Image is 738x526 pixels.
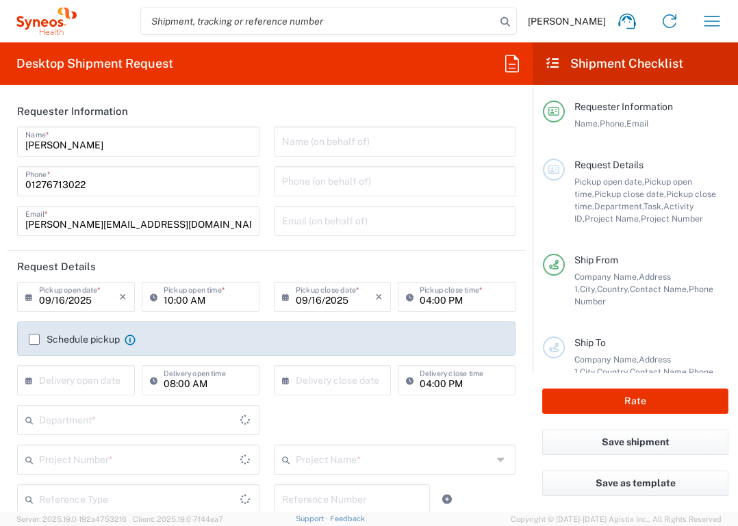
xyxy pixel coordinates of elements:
[597,367,630,377] span: Country,
[574,254,618,265] span: Ship From
[17,105,128,118] h2: Requester Information
[600,118,626,129] span: Phone,
[542,430,728,455] button: Save shipment
[511,513,722,525] span: Copyright © [DATE]-[DATE] Agistix Inc., All Rights Reserved
[594,189,666,199] span: Pickup close date,
[296,514,330,523] a: Support
[545,55,683,72] h2: Shipment Checklist
[141,8,496,34] input: Shipment, tracking or reference number
[17,260,96,274] h2: Request Details
[574,176,644,187] span: Pickup open date,
[16,515,127,523] span: Server: 2025.19.0-192a4753216
[574,337,606,348] span: Ship To
[375,286,383,308] i: ×
[542,389,728,414] button: Rate
[330,514,365,523] a: Feedback
[574,101,673,112] span: Requester Information
[585,213,641,224] span: Project Name,
[630,284,689,294] span: Contact Name,
[437,490,457,509] a: Add Reference
[641,213,703,224] span: Project Number
[580,367,597,377] span: City,
[580,284,597,294] span: City,
[574,159,644,170] span: Request Details
[574,272,639,282] span: Company Name,
[626,118,649,129] span: Email
[644,201,663,211] span: Task,
[119,286,127,308] i: ×
[16,55,173,72] h2: Desktop Shipment Request
[29,334,120,345] label: Schedule pickup
[630,367,689,377] span: Contact Name,
[574,118,600,129] span: Name,
[528,15,606,27] span: [PERSON_NAME]
[542,471,728,496] button: Save as template
[597,284,630,294] span: Country,
[574,354,639,365] span: Company Name,
[594,201,644,211] span: Department,
[133,515,223,523] span: Client: 2025.19.0-7f44ea7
